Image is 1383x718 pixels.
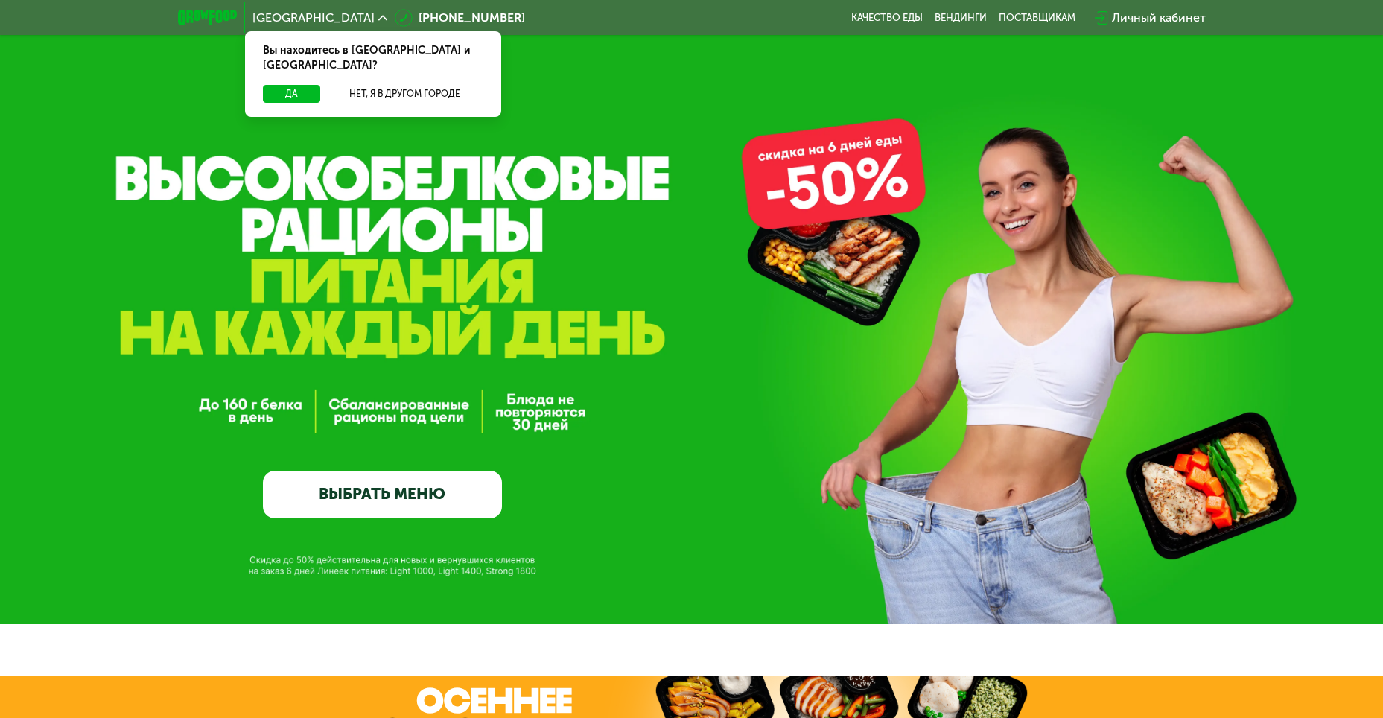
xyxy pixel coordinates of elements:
button: Да [263,85,320,103]
a: Качество еды [851,12,923,24]
div: Вы находитесь в [GEOGRAPHIC_DATA] и [GEOGRAPHIC_DATA]? [245,31,501,85]
a: ВЫБРАТЬ МЕНЮ [263,471,502,518]
div: поставщикам [999,12,1075,24]
a: [PHONE_NUMBER] [395,9,525,27]
a: Вендинги [935,12,987,24]
div: Личный кабинет [1112,9,1206,27]
span: [GEOGRAPHIC_DATA] [252,12,375,24]
button: Нет, я в другом городе [326,85,483,103]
